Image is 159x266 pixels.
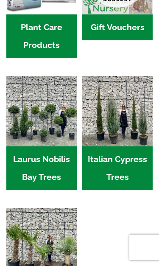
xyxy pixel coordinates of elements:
img: Home - IMG 5945 [6,76,77,146]
h2: Plant Care Products [6,14,77,59]
h2: Gift Vouchers [82,14,153,41]
h2: Laurus Nobilis Bay Trees [6,146,77,190]
a: Visit product category Laurus Nobilis Bay Trees [6,76,77,190]
a: Visit product category Italian Cypress Trees [82,76,153,190]
img: Home - IMG 5949 [82,76,153,146]
h2: Italian Cypress Trees [82,146,153,190]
